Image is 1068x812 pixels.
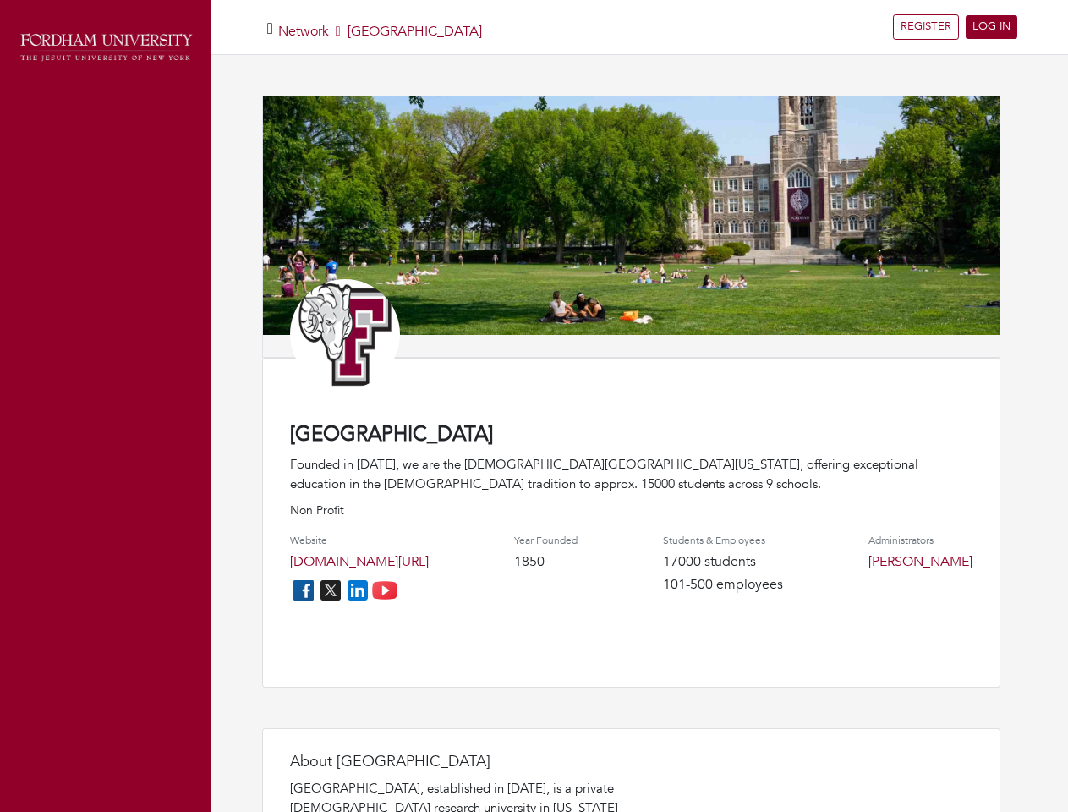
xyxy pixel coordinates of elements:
[290,455,972,493] div: Founded in [DATE], we are the [DEMOGRAPHIC_DATA][GEOGRAPHIC_DATA][US_STATE], offering exceptional...
[290,753,628,771] h4: About [GEOGRAPHIC_DATA]
[278,24,482,40] h5: [GEOGRAPHIC_DATA]
[371,577,398,604] img: youtube_icon-fc3c61c8c22f3cdcae68f2f17984f5f016928f0ca0694dd5da90beefb88aa45e.png
[290,577,317,604] img: facebook_icon-256f8dfc8812ddc1b8eade64b8eafd8a868ed32f90a8d2bb44f507e1979dbc24.png
[290,502,972,519] p: Non Profit
[317,577,344,604] img: twitter_icon-7d0bafdc4ccc1285aa2013833b377ca91d92330db209b8298ca96278571368c9.png
[868,552,972,571] a: [PERSON_NAME]
[663,535,783,546] h4: Students & Employees
[263,96,1000,335] img: 683a5b8e835635248a5481166db1a0f398a14ab9.jpg
[663,554,783,570] h4: 17000 students
[290,552,429,571] a: [DOMAIN_NAME][URL]
[290,279,400,389] img: Athletic_Logo_Primary_Letter_Mark_1.jpg
[278,22,329,41] a: Network
[290,423,972,447] h4: [GEOGRAPHIC_DATA]
[966,15,1017,39] a: LOG IN
[514,554,578,570] h4: 1850
[290,535,429,546] h4: Website
[893,14,959,40] a: REGISTER
[344,577,371,604] img: linkedin_icon-84db3ca265f4ac0988026744a78baded5d6ee8239146f80404fb69c9eee6e8e7.png
[868,535,972,546] h4: Administrators
[663,577,783,593] h4: 101-500 employees
[17,30,194,65] img: fordham_logo.png
[514,535,578,546] h4: Year Founded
